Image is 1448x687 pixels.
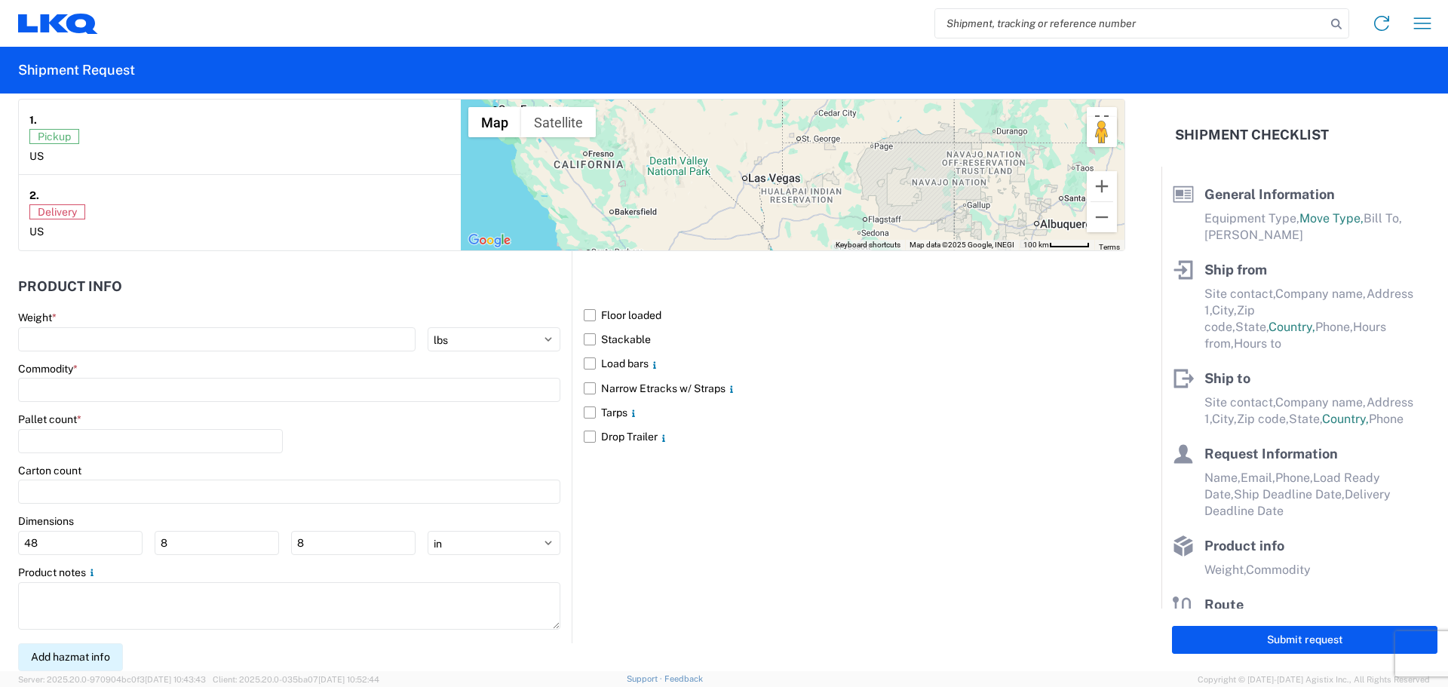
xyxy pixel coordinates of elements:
span: [DATE] 10:52:44 [318,675,379,684]
span: [PERSON_NAME] [1204,228,1303,242]
h2: Shipment Request [18,61,135,79]
span: Equipment Type, [1204,211,1299,225]
label: Drop Trailer [584,425,1125,449]
span: Server: 2025.20.0-970904bc0f3 [18,675,206,684]
button: Show satellite imagery [521,107,596,137]
strong: 2. [29,186,39,204]
span: Move Type, [1299,211,1364,225]
span: Country, [1322,412,1369,426]
span: Client: 2025.20.0-035ba07 [213,675,379,684]
span: Product info [1204,538,1284,554]
label: Dimensions [18,514,74,528]
a: Terms [1099,243,1120,251]
a: Open this area in Google Maps (opens a new window) [465,231,514,250]
label: Product notes [18,566,98,579]
a: Support [627,674,664,683]
button: Submit request [1172,626,1437,654]
label: Pallet count [18,413,81,426]
input: H [291,531,416,555]
span: Copyright © [DATE]-[DATE] Agistix Inc., All Rights Reserved [1198,673,1430,686]
a: Feedback [664,674,703,683]
span: Email, [1241,471,1275,485]
span: Site contact, [1204,395,1275,409]
span: Company name, [1275,287,1367,301]
span: Site contact, [1204,287,1275,301]
span: Hours to [1234,336,1281,351]
span: Company name, [1275,395,1367,409]
label: Carton count [18,464,81,477]
button: Show street map [468,107,521,137]
button: Add hazmat info [18,643,123,671]
span: US [29,225,44,238]
input: W [155,531,279,555]
label: Load bars [584,351,1125,376]
span: Bill To, [1364,211,1402,225]
span: State, [1235,320,1269,334]
span: Phone, [1315,320,1353,334]
label: Stackable [584,327,1125,351]
span: 100 km [1023,241,1049,249]
span: Delivery [29,204,85,219]
button: Map Scale: 100 km per 50 pixels [1019,240,1094,250]
span: Phone, [1275,471,1313,485]
button: Zoom in [1087,171,1117,201]
button: Toggle fullscreen view [1087,107,1117,137]
span: Country, [1269,320,1315,334]
label: Weight [18,311,57,324]
span: Name, [1204,471,1241,485]
span: City, [1212,412,1237,426]
h2: Shipment Checklist [1175,126,1329,144]
span: City, [1212,303,1237,317]
span: Pickup [29,129,79,144]
span: Commodity [1246,563,1311,577]
strong: 1. [29,110,37,129]
button: Keyboard shortcuts [836,240,900,250]
label: Commodity [18,362,78,376]
input: L [18,531,143,555]
button: Zoom out [1087,202,1117,232]
span: State, [1289,412,1322,426]
span: Request Information [1204,446,1338,462]
span: General Information [1204,186,1335,202]
span: Route [1204,597,1244,612]
span: Map data ©2025 Google, INEGI [910,241,1014,249]
span: [DATE] 10:43:43 [145,675,206,684]
span: US [29,150,44,162]
label: Floor loaded [584,303,1125,327]
h2: Product Info [18,279,122,294]
span: Ship to [1204,370,1250,386]
input: Shipment, tracking or reference number [935,9,1326,38]
span: Phone [1369,412,1404,426]
span: Weight, [1204,563,1246,577]
button: Drag Pegman onto the map to open Street View [1087,117,1117,147]
label: Narrow Etracks w/ Straps [584,376,1125,400]
span: Ship from [1204,262,1267,278]
img: Google [465,231,514,250]
span: Zip code, [1237,412,1289,426]
label: Tarps [584,400,1125,425]
span: Ship Deadline Date, [1234,487,1345,501]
